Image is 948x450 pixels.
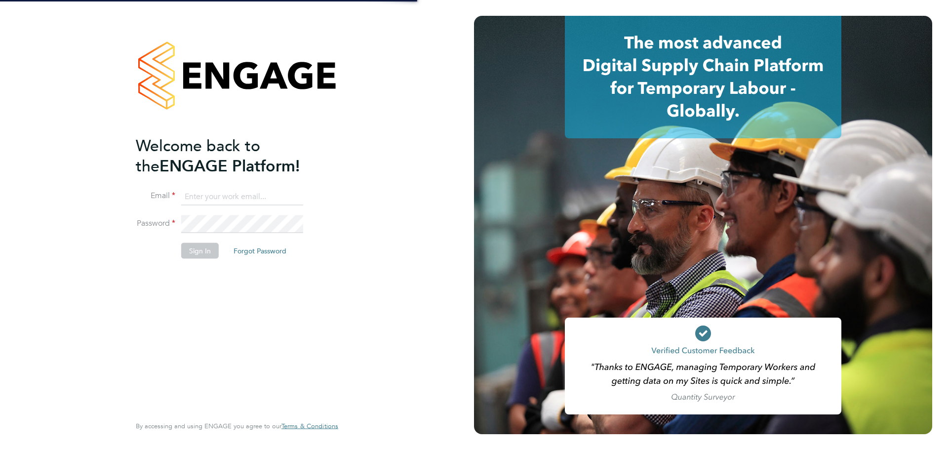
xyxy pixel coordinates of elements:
label: Password [136,218,175,229]
button: Sign In [181,243,219,259]
a: Terms & Conditions [281,422,338,430]
h2: ENGAGE Platform! [136,135,328,176]
input: Enter your work email... [181,188,303,205]
span: By accessing and using ENGAGE you agree to our [136,422,338,430]
button: Forgot Password [226,243,294,259]
label: Email [136,191,175,201]
span: Welcome back to the [136,136,260,175]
